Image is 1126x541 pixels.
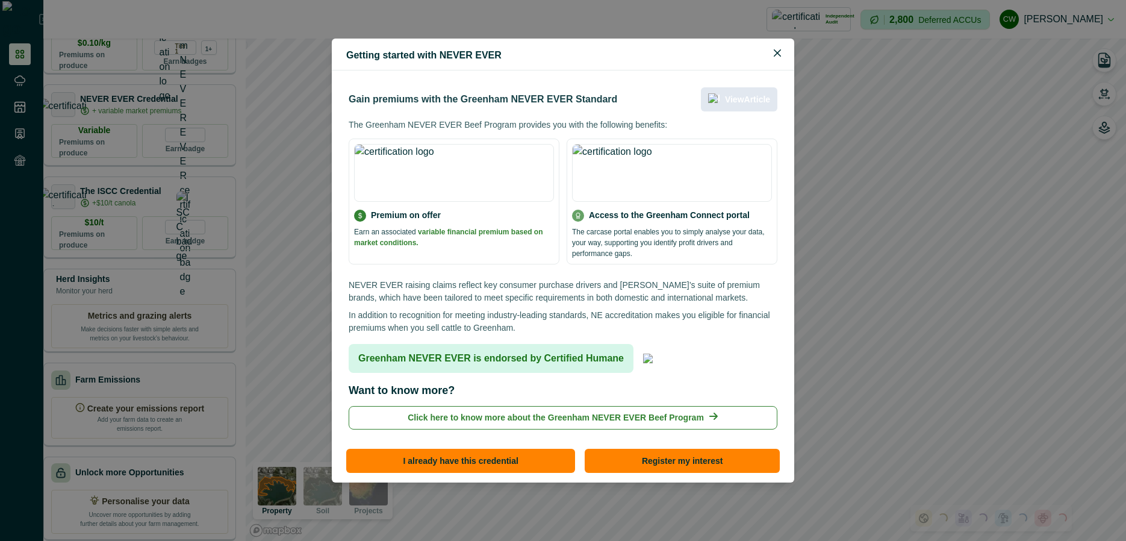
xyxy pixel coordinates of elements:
p: The carcase portal enables you to simply analyse your data, your way, supporting you identify pro... [572,227,772,259]
p: NEVER EVER raising claims reflect key consumer purchase drivers and [PERSON_NAME]’s suite of prem... [349,279,777,304]
p: Earn an associated [354,227,554,248]
p: Premium on offer [371,209,441,222]
p: Access to the Greenham Connect portal [589,209,750,222]
img: certified_humane_never_ever.jpg [643,354,653,363]
p: Click here to know more about the Greenham NEVER EVER Beef Program [408,411,704,424]
p: The Greenham NEVER EVER Beef Program provides you with the following benefits: [349,119,777,131]
p: In addition to recognition for meeting industry-leading standards, NE accreditation makes you eli... [349,309,777,334]
button: Close [768,43,787,63]
a: light-bulb-iconViewArticle [701,87,777,111]
button: I already have this credential [346,449,575,473]
img: certification logo [354,144,554,202]
span: variable financial premium based on market conditions. [354,228,543,247]
p: View Article [725,95,770,105]
p: Gain premiums with the Greenham NEVER EVER Standard [349,92,617,107]
button: Click here to know more about the Greenham NEVER EVER Beef Program [349,406,777,430]
p: Want to know more? [349,383,455,399]
img: light-bulb-icon [708,93,720,105]
img: certification logo [572,144,772,202]
header: Getting started with NEVER EVER [332,39,794,70]
button: Register my interest [585,449,780,473]
p: Greenham NEVER EVER is endorsed by Certified Humane [358,351,624,366]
